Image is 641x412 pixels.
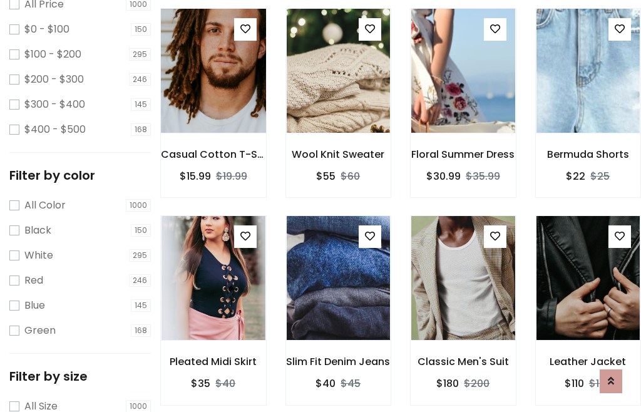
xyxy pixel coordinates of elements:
[466,169,500,183] del: $35.99
[24,22,69,37] label: $0 - $100
[316,170,336,182] h6: $55
[129,73,151,86] span: 246
[341,169,360,183] del: $60
[24,298,45,313] label: Blue
[24,323,56,338] label: Green
[9,369,151,384] h5: Filter by size
[436,378,459,389] h6: $180
[161,148,266,160] h6: Casual Cotton T-Shirt
[286,356,391,368] h6: Slim Fit Denim Jeans
[565,378,584,389] h6: $110
[411,148,516,160] h6: Floral Summer Dress
[426,170,461,182] h6: $30.99
[24,198,66,213] label: All Color
[131,98,151,111] span: 145
[464,376,490,391] del: $200
[590,169,610,183] del: $25
[341,376,361,391] del: $45
[180,170,211,182] h6: $15.99
[191,378,210,389] h6: $35
[24,122,86,137] label: $400 - $500
[566,170,585,182] h6: $22
[129,274,151,287] span: 246
[126,199,151,212] span: 1000
[131,324,151,337] span: 168
[24,248,53,263] label: White
[131,224,151,237] span: 150
[131,299,151,312] span: 145
[411,356,516,368] h6: Classic Men's Suit
[286,148,391,160] h6: Wool Knit Sweater
[315,378,336,389] h6: $40
[129,249,151,262] span: 295
[589,376,612,391] del: $120
[24,72,84,87] label: $200 - $300
[215,376,235,391] del: $40
[24,223,51,238] label: Black
[131,123,151,136] span: 168
[161,356,266,368] h6: Pleated Midi Skirt
[9,168,151,183] h5: Filter by color
[536,356,641,368] h6: Leather Jacket
[24,97,85,112] label: $300 - $400
[536,148,641,160] h6: Bermuda Shorts
[216,169,247,183] del: $19.99
[129,48,151,61] span: 295
[24,273,43,288] label: Red
[24,47,81,62] label: $100 - $200
[131,23,151,36] span: 150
